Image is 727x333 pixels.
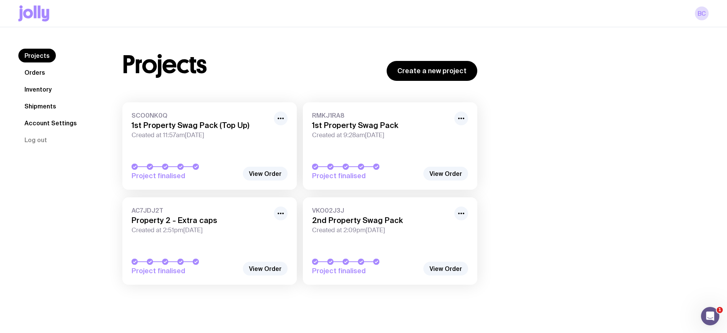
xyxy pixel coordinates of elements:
[423,262,468,276] a: View Order
[303,102,477,190] a: RMKJ1RA81st Property Swag PackCreated at 9:28am[DATE]Project finalised
[387,61,477,81] a: Create a new project
[132,216,269,225] h3: Property 2 - Extra caps
[701,307,719,325] iframe: Intercom live chat
[132,121,269,130] h3: 1st Property Swag Pack (Top Up)
[717,307,723,313] span: 1
[132,207,269,214] span: AC7JDJ2T
[122,52,207,77] h1: Projects
[122,102,297,190] a: SCO0NK0Q1st Property Swag Pack (Top Up)Created at 11:57am[DATE]Project finalised
[132,226,269,234] span: Created at 2:51pm[DATE]
[312,207,450,214] span: VKO02J3J
[132,266,239,276] span: Project finalised
[312,216,450,225] h3: 2nd Property Swag Pack
[18,116,83,130] a: Account Settings
[303,197,477,285] a: VKO02J3J2nd Property Swag PackCreated at 2:09pm[DATE]Project finalised
[243,262,288,276] a: View Order
[132,171,239,180] span: Project finalised
[18,82,58,96] a: Inventory
[18,49,56,62] a: Projects
[423,167,468,180] a: View Order
[695,7,709,20] a: BC
[122,197,297,285] a: AC7JDJ2TProperty 2 - Extra capsCreated at 2:51pm[DATE]Project finalised
[132,131,269,139] span: Created at 11:57am[DATE]
[18,99,62,113] a: Shipments
[312,131,450,139] span: Created at 9:28am[DATE]
[312,121,450,130] h3: 1st Property Swag Pack
[312,226,450,234] span: Created at 2:09pm[DATE]
[312,112,450,119] span: RMKJ1RA8
[18,133,53,147] button: Log out
[243,167,288,180] a: View Order
[312,171,419,180] span: Project finalised
[312,266,419,276] span: Project finalised
[132,112,269,119] span: SCO0NK0Q
[18,66,51,79] a: Orders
